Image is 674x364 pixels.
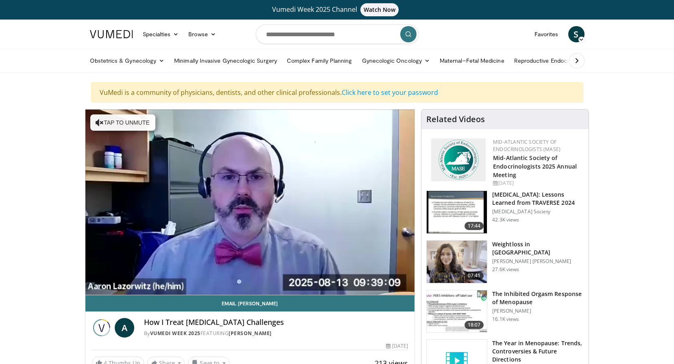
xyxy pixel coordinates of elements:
div: VuMedi is a community of physicians, dentists, and other clinical professionals. [91,82,583,103]
a: [PERSON_NAME] [229,330,272,337]
button: Tap to unmute [90,114,155,131]
a: Reproductive Endocrinology & [MEDICAL_DATA] [509,53,646,69]
img: 1317c62a-2f0d-4360-bee0-b1bff80fed3c.150x105_q85_crop-smart_upscale.jpg [427,191,487,233]
a: Gynecologic Oncology [357,53,435,69]
a: 07:41 Weightloss in [GEOGRAPHIC_DATA] [PERSON_NAME] [PERSON_NAME] 27.6K views [426,240,584,283]
h3: Weightloss in [GEOGRAPHIC_DATA] [492,240,584,257]
span: 17:44 [465,222,484,230]
input: Search topics, interventions [256,24,419,44]
a: Click here to set your password [342,88,438,97]
a: Mid-Atlantic Society of Endocrinologists (MASE) [493,138,561,153]
a: S [568,26,585,42]
a: Vumedi Week 2025 ChannelWatch Now [91,3,583,16]
a: Complex Family Planning [282,53,357,69]
p: [PERSON_NAME] [492,308,584,314]
a: Obstetrics & Gynecology [85,53,170,69]
p: [MEDICAL_DATA] Society [492,208,584,215]
h4: Related Videos [426,114,485,124]
a: Browse [183,26,221,42]
h3: The Inhibited Orgasm Response of Menopause [492,290,584,306]
a: Favorites [530,26,563,42]
span: Watch Now [360,3,399,16]
p: 42.3K views [492,217,519,223]
a: Email [PERSON_NAME] [85,295,415,311]
a: Vumedi Week 2025 [150,330,201,337]
img: f382488c-070d-4809-84b7-f09b370f5972.png.150x105_q85_autocrop_double_scale_upscale_version-0.2.png [431,138,486,181]
span: 07:41 [465,272,484,280]
p: 16.1K views [492,316,519,322]
a: Specialties [138,26,184,42]
h4: How I Treat [MEDICAL_DATA] Challenges [144,318,408,327]
p: 27.6K views [492,266,519,273]
a: 17:44 [MEDICAL_DATA]: Lessons Learned from TRAVERSE 2024 [MEDICAL_DATA] Society 42.3K views [426,191,584,234]
img: 283c0f17-5e2d-42ba-a87c-168d447cdba4.150x105_q85_crop-smart_upscale.jpg [427,290,487,333]
div: By FEATURING [144,330,408,337]
a: Minimally Invasive Gynecologic Surgery [169,53,282,69]
div: [DATE] [386,342,408,350]
video-js: Video Player [85,110,415,295]
p: [PERSON_NAME] [PERSON_NAME] [492,258,584,265]
img: VuMedi Logo [90,30,133,38]
h3: [MEDICAL_DATA]: Lessons Learned from TRAVERSE 2024 [492,191,584,207]
div: [DATE] [493,180,582,187]
h3: The Year in Menopause: Trends, Controversies & Future Directions [492,339,584,364]
a: Mid-Atlantic Society of Endocrinologists 2025 Annual Meeting [493,154,577,179]
span: 18:07 [465,321,484,329]
a: Maternal–Fetal Medicine [435,53,509,69]
img: 9983fed1-7565-45be-8934-aef1103ce6e2.150x105_q85_crop-smart_upscale.jpg [427,241,487,283]
img: Vumedi Week 2025 [92,318,111,338]
a: 18:07 The Inhibited Orgasm Response of Menopause [PERSON_NAME] 16.1K views [426,290,584,333]
a: A [115,318,134,338]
